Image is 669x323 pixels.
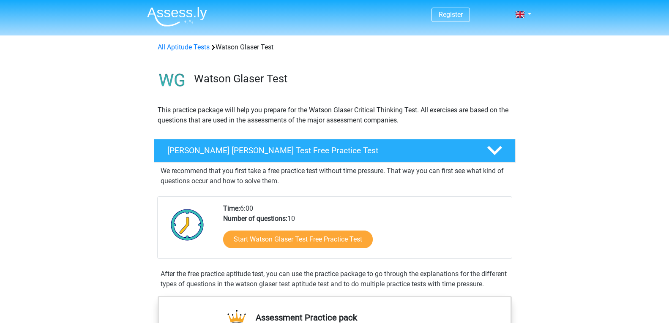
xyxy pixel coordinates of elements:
img: Clock [166,204,209,246]
a: Start Watson Glaser Test Free Practice Test [223,231,373,248]
b: Number of questions: [223,214,287,223]
div: 6:00 10 [217,204,511,258]
img: Assessly [147,7,207,27]
a: [PERSON_NAME] [PERSON_NAME] Test Free Practice Test [150,139,519,163]
b: Time: [223,204,240,212]
p: We recommend that you first take a free practice test without time pressure. That way you can fir... [161,166,509,186]
h4: [PERSON_NAME] [PERSON_NAME] Test Free Practice Test [167,146,473,155]
img: watson glaser test [154,62,190,98]
a: Register [439,11,463,19]
a: All Aptitude Tests [158,43,210,51]
div: Watson Glaser Test [154,42,515,52]
div: After the free practice aptitude test, you can use the practice package to go through the explana... [157,269,512,289]
h3: Watson Glaser Test [194,72,509,85]
p: This practice package will help you prepare for the Watson Glaser Critical Thinking Test. All exe... [158,105,512,125]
